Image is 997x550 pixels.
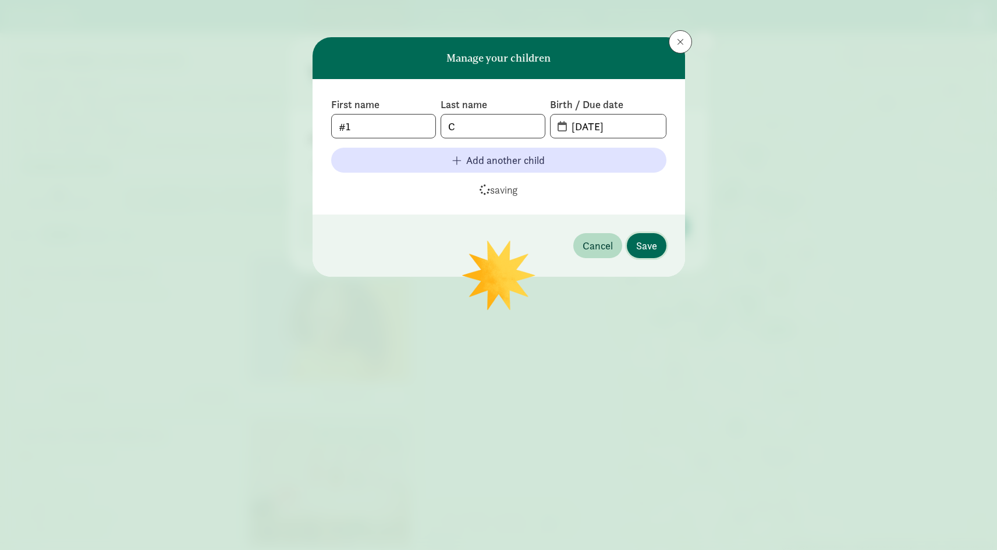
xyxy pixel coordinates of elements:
[636,238,657,253] span: Save
[441,98,545,112] label: Last name
[466,152,545,168] span: Add another child
[627,233,666,258] button: Save
[550,98,666,112] label: Birth / Due date
[565,115,665,138] input: MM-DD-YYYY
[331,98,436,112] label: First name
[583,238,613,253] span: Cancel
[573,233,622,258] button: Cancel
[331,148,666,173] button: Add another child
[480,182,517,196] div: saving
[446,52,551,64] h6: Manage your children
